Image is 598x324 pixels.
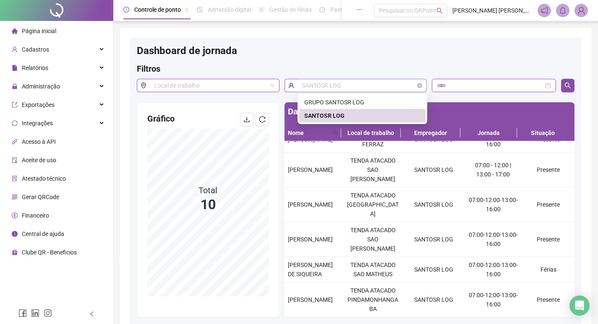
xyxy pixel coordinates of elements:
[541,7,548,14] span: notification
[12,83,18,89] span: lock
[559,7,567,14] span: bell
[356,7,362,13] span: ellipsis
[12,47,18,52] span: user-add
[12,194,18,200] span: qrcode
[269,6,312,13] span: Gestão de férias
[31,309,39,317] span: linkedin
[522,283,574,317] td: Presente
[522,257,574,283] td: Férias
[22,175,66,182] span: Atestado técnico
[288,262,333,277] span: [PERSON_NAME] DE SIQUEIRA
[569,295,590,316] div: Open Intercom Messenger
[197,7,203,13] span: file-done
[522,222,574,257] td: Presente
[319,7,325,13] span: dashboard
[464,283,522,317] td: 07:00-12:00-13:00-16:00
[342,222,403,257] td: TENDA ATACADO SAO [PERSON_NAME]
[12,120,18,126] span: sync
[403,153,464,187] td: SANTOSR LOG
[330,6,363,13] span: Painel do DP
[403,222,464,257] td: SANTOSR LOG
[401,125,460,141] th: Empregador
[464,257,522,283] td: 07:00-12:00-13:00-16:00
[259,116,266,123] span: reload
[452,6,533,15] span: [PERSON_NAME] [PERSON_NAME] - SANTOSR LOGISTICA
[22,231,64,237] span: Central de ajuda
[22,28,56,34] span: Página inicial
[137,79,150,92] span: environment
[134,6,181,13] span: Controle de ponto
[288,166,333,173] span: [PERSON_NAME]
[12,102,18,108] span: export
[22,83,60,90] span: Administração
[333,130,338,135] span: search
[22,194,59,200] span: Gerar QRCode
[259,7,264,13] span: sun
[208,6,251,13] span: Admissão digital
[137,45,237,57] span: Dashboard de jornada
[22,101,55,108] span: Exportações
[12,249,18,255] span: gift
[12,231,18,237] span: info-circle
[342,283,403,317] td: TENDA ATACADO PINDAMONHANGABA
[147,114,175,124] span: Gráfico
[403,283,464,317] td: SANTOSR LOG
[22,249,77,256] span: Clube QR - Beneficios
[288,128,329,137] span: Nome
[288,106,311,117] span: Dados
[436,8,443,14] span: search
[184,8,189,13] span: pushpin
[460,125,517,141] th: Jornada
[288,236,333,243] span: [PERSON_NAME]
[464,187,522,222] td: 07:00-12:00-13:00-16:00
[403,187,464,222] td: SANTOSR LOG
[288,201,333,208] span: [PERSON_NAME]
[12,213,18,218] span: dollar
[304,111,420,120] div: SANTOSR LOG
[22,120,53,127] span: Integrações
[564,82,571,89] span: search
[464,153,522,187] td: 07:00 - 12:00 | 13:00 - 17:00
[341,125,401,141] th: Local de trabalho
[522,187,574,222] td: Presente
[12,65,18,71] span: file
[522,153,574,187] td: Presente
[288,296,333,303] span: [PERSON_NAME]
[22,138,56,145] span: Acesso à API
[22,65,48,71] span: Relatórios
[12,28,18,34] span: home
[22,157,56,163] span: Aceite de uso
[302,79,422,92] span: SANTOSR LOG
[575,4,588,17] img: 46468
[243,116,250,123] span: download
[137,64,160,74] span: Filtros
[18,309,27,317] span: facebook
[342,153,403,187] td: TENDA ATACADO SAO [PERSON_NAME]
[22,212,49,219] span: Financeiro
[12,139,18,145] span: api
[299,109,426,122] div: SANTOSR LOG
[342,257,403,283] td: TENDA ATACADO SAO MATHEUS
[417,83,422,88] span: close-circle
[464,222,522,257] td: 07:00-12:00-13:00-16:00
[285,79,298,92] span: user
[342,187,403,222] td: TENDA ATACADO [GEOGRAPHIC_DATA]
[304,98,420,107] div: GRUPO SANTOSR LOG
[44,309,52,317] span: instagram
[12,157,18,163] span: audit
[22,46,49,53] span: Cadastros
[299,96,426,109] div: GRUPO SANTOSR LOG
[517,125,568,141] th: Situação
[12,176,18,181] span: solution
[288,136,333,143] span: [PERSON_NAME]
[89,311,95,317] span: left
[403,257,464,283] td: SANTOSR LOG
[331,127,339,139] span: search
[123,7,129,13] span: clock-circle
